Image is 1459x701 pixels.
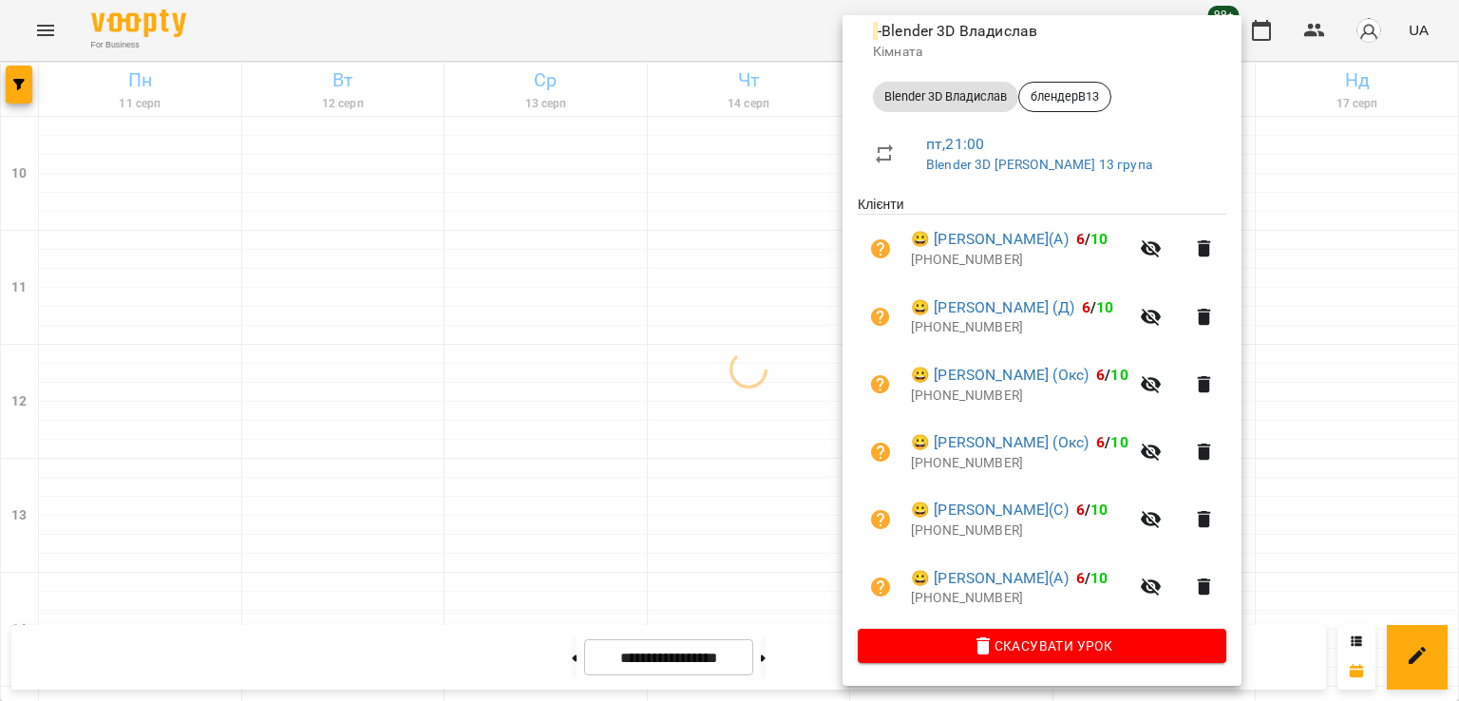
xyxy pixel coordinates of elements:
button: Скасувати Урок [858,629,1226,663]
span: - Blender 3D Владислав [873,22,1041,40]
button: Візит ще не сплачено. Додати оплату? [858,362,903,407]
ul: Клієнти [858,195,1226,628]
a: 😀 [PERSON_NAME] (Окс) [911,431,1089,454]
a: Blender 3D [PERSON_NAME] 13 група [926,157,1152,172]
p: [PHONE_NUMBER] [911,521,1128,540]
button: Візит ще не сплачено. Додати оплату? [858,497,903,542]
button: Візит ще не сплачено. Додати оплату? [858,294,903,340]
span: Blender 3D Владислав [873,88,1018,105]
span: 6 [1082,298,1090,316]
b: / [1096,433,1128,451]
p: [PHONE_NUMBER] [911,318,1128,337]
b: / [1096,366,1128,384]
b: / [1076,230,1108,248]
span: 10 [1096,298,1113,316]
p: [PHONE_NUMBER] [911,251,1128,270]
a: 😀 [PERSON_NAME](С) [911,499,1069,521]
b: / [1082,298,1114,316]
div: блендерВ13 [1018,82,1111,112]
span: 6 [1076,569,1085,587]
span: 10 [1090,501,1108,519]
b: / [1076,501,1108,519]
button: Візит ще не сплачено. Додати оплату? [858,429,903,475]
a: 😀 [PERSON_NAME](А) [911,567,1069,590]
a: пт , 21:00 [926,135,984,153]
p: [PHONE_NUMBER] [911,454,1128,473]
button: Візит ще не сплачено. Додати оплату? [858,226,903,272]
a: 😀 [PERSON_NAME] (Окс) [911,364,1089,387]
span: 6 [1096,433,1105,451]
span: 10 [1110,366,1127,384]
b: / [1076,569,1108,587]
p: Кімната [873,43,1211,62]
p: [PHONE_NUMBER] [911,589,1128,608]
span: 10 [1090,569,1108,587]
span: 10 [1090,230,1108,248]
button: Візит ще не сплачено. Додати оплату? [858,564,903,610]
span: Скасувати Урок [873,635,1211,657]
span: 6 [1096,366,1105,384]
span: блендерВ13 [1019,88,1110,105]
span: 10 [1110,433,1127,451]
span: 6 [1076,501,1085,519]
span: 6 [1076,230,1085,248]
p: [PHONE_NUMBER] [911,387,1128,406]
a: 😀 [PERSON_NAME] (Д) [911,296,1074,319]
a: 😀 [PERSON_NAME](А) [911,228,1069,251]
